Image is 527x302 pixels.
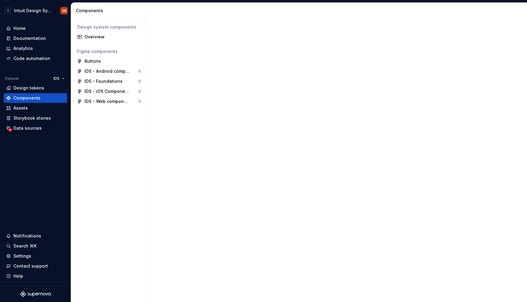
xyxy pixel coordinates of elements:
[13,125,42,131] div: Data sources
[77,24,141,30] div: Design system components
[84,34,141,40] div: Overview
[4,123,67,133] a: Data sources
[84,58,101,64] div: Buttons
[75,56,143,66] a: Buttons
[4,54,67,63] a: Code automation
[13,273,23,279] div: Help
[13,25,26,31] div: Home
[4,23,67,33] a: Home
[4,251,67,261] a: Settings
[4,83,67,93] a: Design tokens
[4,271,67,281] button: Help
[13,55,50,61] div: Code automation
[13,85,44,91] div: Design tokens
[53,76,59,81] span: IDS
[20,291,51,297] svg: Supernova Logo
[13,243,37,249] div: Search ⌘K
[4,103,67,113] a: Assets
[76,8,145,14] div: Components
[75,97,143,106] a: IDS - Web components0
[13,115,51,121] div: Storybook stories
[4,44,67,53] a: Analytics
[1,4,70,17] button: IIntuit Design SystemGB
[84,88,130,94] div: IDS - iOS Components
[13,35,46,41] div: Documentation
[14,8,53,14] div: Intuit Design System
[4,241,67,251] button: Search ⌘K
[4,231,67,241] button: Notifications
[75,32,143,42] a: Overview
[138,79,141,84] div: 0
[138,99,141,104] div: 0
[13,233,41,239] div: Notifications
[5,76,19,81] div: Dataset
[75,76,143,86] a: IDS - Foundations0
[62,8,66,13] div: GB
[13,263,48,269] div: Contact support
[84,68,130,74] div: IDS - Android components
[13,95,41,101] div: Components
[138,69,141,74] div: 0
[75,86,143,96] a: IDS - iOS Components0
[13,253,31,259] div: Settings
[4,261,67,271] button: Contact support
[4,93,67,103] a: Components
[84,78,123,84] div: IDS - Foundations
[4,7,12,14] div: I
[75,66,143,76] a: IDS - Android components0
[84,98,130,104] div: IDS - Web components
[4,33,67,43] a: Documentation
[13,105,28,111] div: Assets
[77,48,141,54] div: Figma components
[13,45,33,51] div: Analytics
[51,74,67,83] button: IDS
[138,89,141,94] div: 0
[4,113,67,123] a: Storybook stories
